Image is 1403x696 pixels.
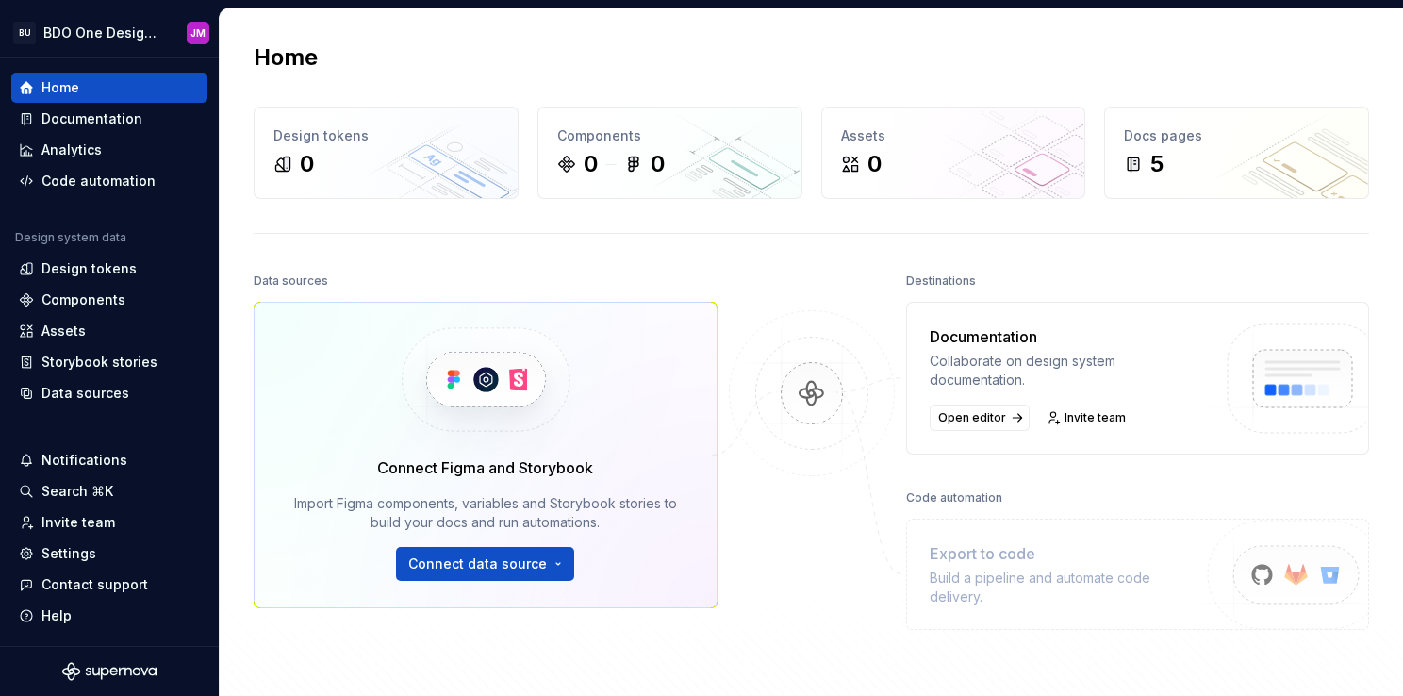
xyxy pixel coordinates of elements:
div: Search ⌘K [41,482,113,501]
span: Open editor [938,410,1006,425]
div: Help [41,606,72,625]
div: Contact support [41,575,148,594]
a: Design tokens [11,254,207,284]
div: Invite team [41,513,115,532]
svg: Supernova Logo [62,662,157,681]
div: BU [13,22,36,44]
div: JM [190,25,206,41]
a: Components00 [537,107,802,199]
button: Connect data source [396,547,574,581]
div: Code automation [41,172,156,191]
a: Open editor [930,405,1030,431]
div: Connect Figma and Storybook [377,456,593,479]
div: Data sources [41,384,129,403]
button: BUBDO One Design SystemJM [4,12,215,53]
div: Settings [41,544,96,563]
h2: Home [254,42,318,73]
div: Documentation [41,109,142,128]
div: 0 [584,149,598,179]
span: Connect data source [408,555,547,573]
div: Import Figma components, variables and Storybook stories to build your docs and run automations. [281,494,690,532]
div: Components [41,290,125,309]
a: Invite team [1041,405,1134,431]
div: Notifications [41,451,127,470]
div: Build a pipeline and automate code delivery. [930,569,1207,606]
a: Assets0 [821,107,1086,199]
div: Documentation [930,325,1207,348]
div: 0 [300,149,314,179]
div: Assets [41,322,86,340]
a: Storybook stories [11,347,207,377]
div: 5 [1150,149,1164,179]
a: Home [11,73,207,103]
a: Code automation [11,166,207,196]
div: Destinations [906,268,976,294]
div: Analytics [41,141,102,159]
a: Documentation [11,104,207,134]
div: Code automation [906,485,1002,511]
button: Contact support [11,570,207,600]
div: Design tokens [273,126,499,145]
div: BDO One Design System [43,24,164,42]
div: Components [557,126,783,145]
div: Export to code [930,542,1207,565]
a: Invite team [11,507,207,538]
a: Data sources [11,378,207,408]
div: Docs pages [1124,126,1349,145]
div: 0 [651,149,665,179]
span: Invite team [1065,410,1126,425]
div: Collaborate on design system documentation. [930,352,1207,389]
a: Components [11,285,207,315]
a: Settings [11,539,207,569]
div: Storybook stories [41,353,157,372]
div: Assets [841,126,1066,145]
div: Design system data [15,230,126,245]
a: Docs pages5 [1104,107,1369,199]
div: Data sources [254,268,328,294]
div: 0 [867,149,882,179]
a: Assets [11,316,207,346]
a: Design tokens0 [254,107,519,199]
button: Search ⌘K [11,476,207,506]
a: Analytics [11,135,207,165]
button: Help [11,601,207,631]
button: Notifications [11,445,207,475]
div: Home [41,78,79,97]
div: Design tokens [41,259,137,278]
